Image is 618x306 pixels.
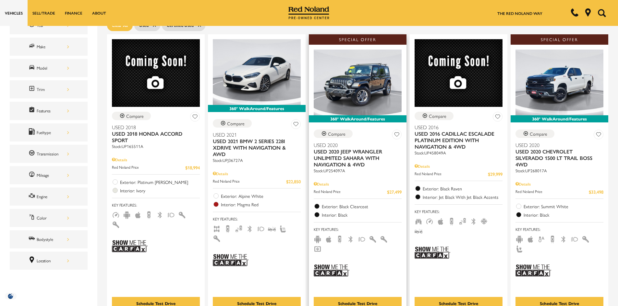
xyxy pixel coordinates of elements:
div: Model [37,64,69,72]
span: Bodystyle [29,235,37,244]
div: Bodystyle [37,236,69,243]
span: Key Features : [213,215,301,222]
img: Show Me the CARFAX Badge [515,259,551,282]
span: Adaptive Cruise Control [426,218,433,224]
span: Interior: Magma Red [221,201,301,208]
span: Location [29,256,37,265]
span: Bluetooth [156,211,164,217]
div: Make [37,43,69,50]
div: Pricing Details - Used 2020 Jeep Wrangler Unlimited Sahara With Navigation & 4WD [314,181,402,187]
span: $27,499 [387,188,402,195]
span: $18,994 [185,164,200,171]
div: 360° WalkAround/Features [309,115,406,122]
div: 360° WalkAround/Features [511,115,608,122]
span: Exterior: Summit White [524,203,603,210]
span: AWD [213,225,221,231]
span: Interior Accents [369,236,377,242]
div: Pricing Details - Used 2020 Chevrolet Silverado 1500 LT Trail Boss 4WD [515,181,603,187]
button: Open the search field [595,0,608,26]
span: Exterior: Black Raven [423,185,503,192]
span: Interior: Jet Black With Jet Black Accents [423,194,503,200]
div: TrimTrim [10,80,88,98]
div: MakeMake [10,38,88,56]
span: Key Features : [112,201,200,209]
span: Forward Collision Warning [415,228,422,233]
span: Features [29,107,37,115]
div: ColorColor [10,209,88,227]
button: Save Vehicle [392,130,402,142]
span: Bluetooth [560,236,567,242]
span: Transmission [29,150,37,158]
span: Android Auto [123,211,131,217]
span: Android Auto [314,236,321,242]
img: Red Noland Pre-Owned [288,6,329,19]
div: Features [37,107,69,114]
span: Keyless Entry [582,236,589,242]
a: The Red Noland Way [497,10,542,16]
div: MileageMileage [10,166,88,184]
img: Show Me the CARFAX Badge [314,259,349,282]
span: Cooled Seats [481,218,489,224]
a: Used 2021Used 2021 BMW 2 Series 228i xDrive With Navigation & AWD [213,131,301,157]
img: Show Me the CARFAX Badge [213,248,248,272]
img: 2016 Cadillac Escalade Platinum Edition [415,39,503,107]
img: Show Me the CARFAX Badge [415,241,450,265]
span: Used 2016 [415,124,498,130]
div: Pricing Details - Used 2016 Cadillac Escalade Platinum Edition With Navigation & 4WD [415,163,503,169]
span: Fueltype [29,128,37,137]
a: Used 2016Used 2016 Cadillac Escalade Platinum Edition With Navigation & 4WD [415,124,503,150]
span: Backup Camera [145,211,153,217]
a: Used 2018Used 2018 Honda Accord Sport [112,124,200,143]
span: Fog Lights [257,225,265,231]
div: BodystyleBodystyle [10,230,88,248]
span: Interior: Black [322,211,402,218]
span: Power Seats [515,245,523,251]
span: Apple Car-Play [437,218,444,224]
span: Key Features : [515,226,603,233]
span: Blind Spot Monitor [235,225,243,231]
span: Red Noland Price [515,188,589,195]
span: Used 2020 [515,142,599,148]
span: Adaptive Cruise Control [112,211,120,217]
div: Trim [37,86,69,93]
div: FueltypeFueltype [10,123,88,142]
div: Compare [126,113,144,119]
span: Interior Accents [213,235,221,241]
div: LocationLocation [10,252,88,270]
button: Save Vehicle [493,112,503,124]
div: Stock : UP165511A [112,143,200,149]
span: Auto Climate Control [538,236,545,242]
span: Interior: Ivory [120,187,200,194]
a: Red Noland Pre-Owned [288,9,329,15]
img: 2020 Chevrolet Silverado 1500 LT Trail Boss [515,50,603,115]
span: Exterior: Platinum [PERSON_NAME] [120,179,200,185]
section: Click to Open Cookie Consent Modal [3,293,18,300]
div: Stock : UPJ36727A [213,157,301,163]
div: Fueltype [37,129,69,136]
div: Compare [429,113,446,119]
span: Used 2020 Jeep Wrangler Unlimited Sahara With Navigation & 4WD [314,148,397,168]
div: Stock : UP254097A [314,168,402,174]
span: Used 2016 Cadillac Escalade Platinum Edition With Navigation & 4WD [415,130,498,150]
span: Color [29,214,37,222]
span: Backup Camera [336,236,344,242]
a: Red Noland Price $29,999 [415,171,503,177]
div: Pricing Details - Used 2018 Honda Accord Sport [112,157,200,163]
button: Save Vehicle [291,119,301,131]
div: Stock : UP458049A [415,150,503,156]
button: Compare Vehicle [213,119,252,128]
span: Red Noland Price [314,188,387,195]
span: Make [29,42,37,51]
a: Red Noland Price $27,499 [314,188,402,195]
span: Apple Car-Play [134,211,142,217]
button: Save Vehicle [190,112,200,124]
div: Location [37,257,69,264]
span: Keyless Entry [380,236,388,242]
span: $22,850 [286,178,301,185]
button: Save Vehicle [594,130,603,142]
div: EngineEngine [10,187,88,206]
span: Exterior: Alpine White [221,193,301,199]
img: Opt-Out Icon [3,293,18,300]
span: Backup Camera [224,225,232,231]
span: Used 2018 Honda Accord Sport [112,130,195,143]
